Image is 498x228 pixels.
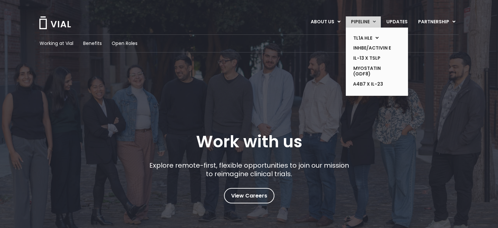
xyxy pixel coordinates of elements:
h1: Work with us [196,132,302,151]
a: Working at Vial [40,40,73,47]
a: TL1A HLEMenu Toggle [348,33,396,43]
a: ABOUT USMenu Toggle [305,16,345,28]
img: Vial Logo [39,16,71,29]
p: Explore remote-first, flexible opportunities to join our mission to reimagine clinical trials. [147,161,351,178]
a: α4β7 x IL-23 [348,79,396,90]
a: INHBE/ACTIVIN E [348,43,396,53]
a: UPDATES [381,16,413,28]
span: View Careers [231,192,267,200]
a: Benefits [83,40,102,47]
a: PIPELINEMenu Toggle [346,16,381,28]
a: MYOSTATIN (GDF8) [348,63,396,79]
a: View Careers [224,188,274,203]
a: PARTNERSHIPMenu Toggle [413,16,461,28]
a: IL-13 x TSLP [348,53,396,63]
a: Open Roles [112,40,138,47]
